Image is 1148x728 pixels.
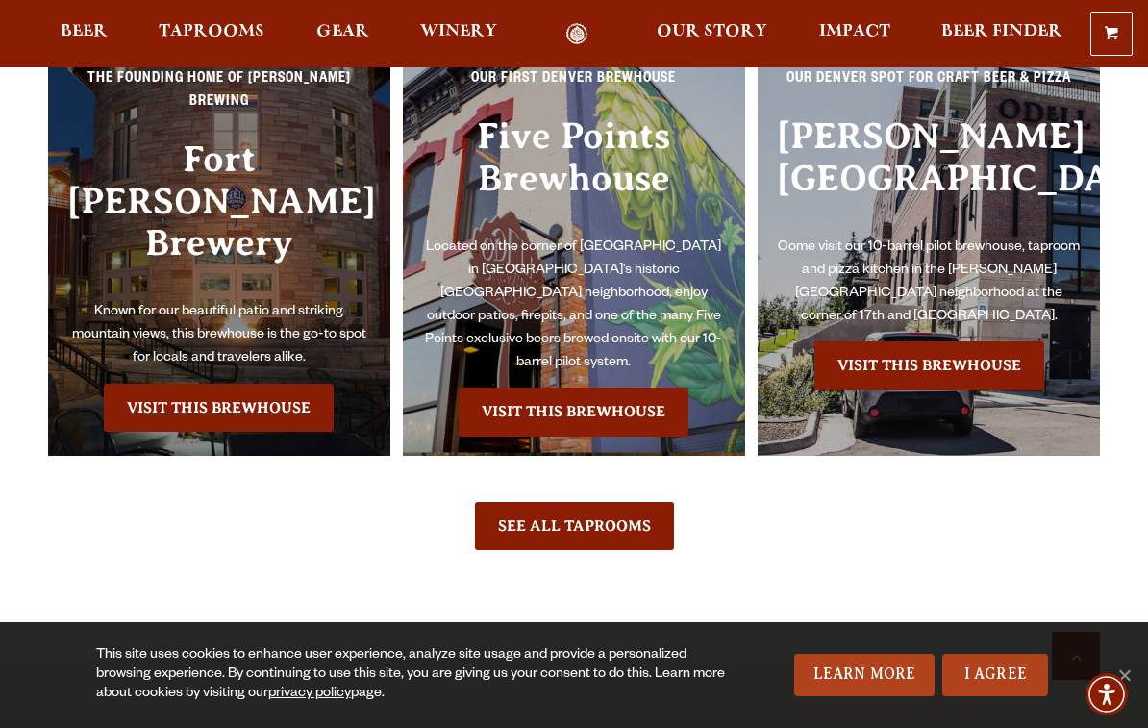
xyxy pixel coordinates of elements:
[422,237,726,375] p: Located on the corner of [GEOGRAPHIC_DATA] in [GEOGRAPHIC_DATA]’s historic [GEOGRAPHIC_DATA] neig...
[67,68,371,126] p: The Founding Home of [PERSON_NAME] Brewing
[541,23,613,45] a: Odell Home
[777,115,1081,236] h3: [PERSON_NAME][GEOGRAPHIC_DATA]
[316,24,369,39] span: Gear
[819,24,890,39] span: Impact
[422,115,726,236] h3: Five Points Brewhouse
[408,23,510,45] a: Winery
[794,654,936,696] a: Learn More
[777,68,1081,103] p: Our Denver spot for craft beer & pizza
[268,687,351,702] a: privacy policy
[48,23,120,45] a: Beer
[96,646,727,704] div: This site uses cookies to enhance user experience, analyze site usage and provide a personalized ...
[304,23,382,45] a: Gear
[777,237,1081,329] p: Come visit our 10-barrel pilot brewhouse, taproom and pizza kitchen in the [PERSON_NAME][GEOGRAPH...
[1086,673,1128,715] div: Accessibility Menu
[159,24,264,39] span: Taprooms
[67,138,371,301] h3: Fort [PERSON_NAME] Brewery
[146,23,277,45] a: Taprooms
[814,341,1044,389] a: Visit the Sloan’s Lake Brewhouse
[67,301,371,370] p: Known for our beautiful patio and striking mountain views, this brewhouse is the go-to spot for l...
[459,388,688,436] a: Visit the Five Points Brewhouse
[657,24,767,39] span: Our Story
[929,23,1075,45] a: Beer Finder
[941,24,1062,39] span: Beer Finder
[644,23,780,45] a: Our Story
[942,654,1048,696] a: I Agree
[61,24,108,39] span: Beer
[422,68,726,103] p: Our First Denver Brewhouse
[420,24,497,39] span: Winery
[807,23,903,45] a: Impact
[475,502,674,550] a: See All Taprooms
[104,384,334,432] a: Visit the Fort Collin's Brewery & Taproom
